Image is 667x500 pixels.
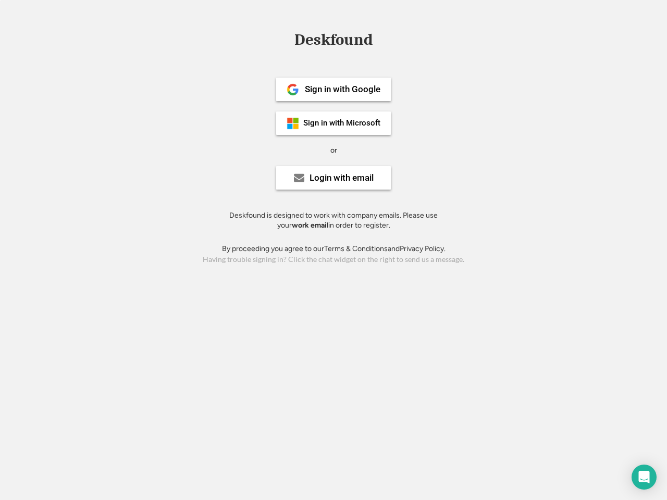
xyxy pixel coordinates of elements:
a: Terms & Conditions [324,244,388,253]
div: Sign in with Google [305,85,380,94]
strong: work email [292,221,328,230]
div: Login with email [310,173,374,182]
a: Privacy Policy. [400,244,446,253]
div: or [330,145,337,156]
div: By proceeding you agree to our and [222,244,446,254]
img: 1024px-Google__G__Logo.svg.png [287,83,299,96]
div: Open Intercom Messenger [632,465,657,490]
div: Deskfound [289,32,378,48]
div: Sign in with Microsoft [303,119,380,127]
div: Deskfound is designed to work with company emails. Please use your in order to register. [216,210,451,231]
img: ms-symbollockup_mssymbol_19.png [287,117,299,130]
